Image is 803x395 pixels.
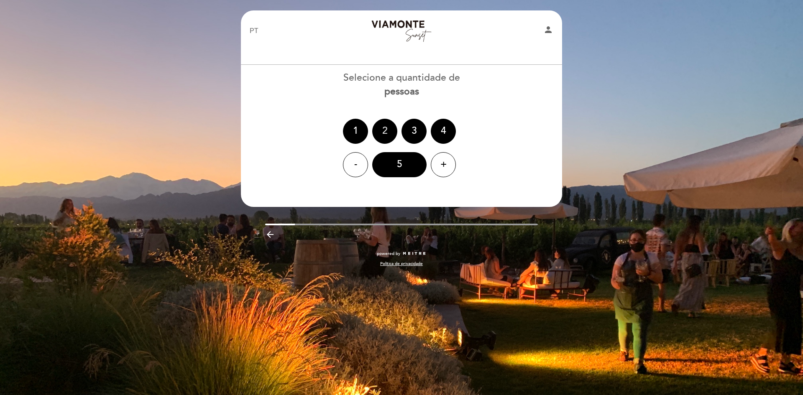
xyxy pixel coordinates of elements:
a: Bodega Viamonte Sunset [349,20,454,43]
img: MEITRE [402,252,426,256]
div: Selecione a quantidade de [240,71,563,99]
i: person [543,25,553,35]
div: - [343,152,368,177]
div: 1 [343,119,368,144]
a: powered by [377,251,426,257]
div: 5 [372,152,427,177]
div: 4 [431,119,456,144]
span: powered by [377,251,400,257]
div: 3 [401,119,427,144]
i: arrow_backward [265,229,275,240]
div: + [431,152,456,177]
button: person [543,25,553,38]
a: Política de privacidade [380,261,423,267]
b: pessoas [384,86,419,97]
div: 2 [372,119,397,144]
